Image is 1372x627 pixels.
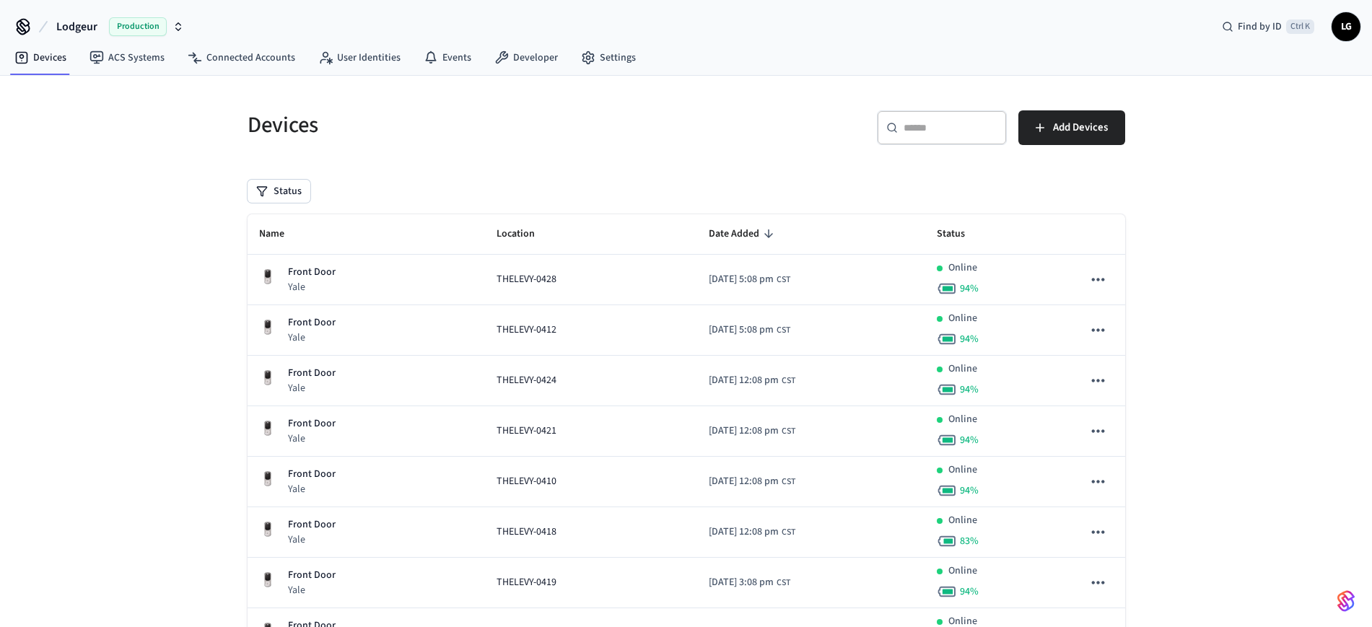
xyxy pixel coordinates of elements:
div: Find by IDCtrl K [1210,14,1326,40]
span: Find by ID [1238,19,1282,34]
span: THELEVY-0421 [497,424,556,439]
p: Yale [288,583,336,597]
a: Devices [3,45,78,71]
p: Front Door [288,265,336,280]
div: America/Guatemala [709,575,790,590]
span: Name [259,223,303,245]
a: Events [412,45,483,71]
div: America/Guatemala [709,272,790,287]
a: Developer [483,45,569,71]
span: CST [782,526,795,539]
span: Add Devices [1053,118,1108,137]
span: Production [109,17,167,36]
p: Online [948,513,977,528]
p: Online [948,412,977,427]
a: ACS Systems [78,45,176,71]
span: [DATE] 12:08 pm [709,525,779,540]
p: Front Door [288,416,336,431]
img: Yale Assure Touchscreen Wifi Smart Lock, Satin Nickel, Front [259,369,276,387]
span: CST [777,324,790,337]
span: THELEVY-0410 [497,474,556,489]
span: 94 % [960,433,979,447]
p: Online [948,564,977,579]
img: Yale Assure Touchscreen Wifi Smart Lock, Satin Nickel, Front [259,420,276,437]
span: THELEVY-0424 [497,373,556,388]
button: LG [1332,12,1360,41]
span: 94 % [960,584,979,599]
span: [DATE] 3:08 pm [709,575,774,590]
span: CST [777,576,790,589]
span: LG [1333,14,1359,40]
span: CST [777,273,790,286]
span: 94 % [960,382,979,397]
p: Front Door [288,517,336,532]
p: Front Door [288,366,336,381]
a: Settings [569,45,647,71]
button: Status [248,180,310,203]
p: Online [948,361,977,377]
img: SeamLogoGradient.69752ec5.svg [1337,589,1355,613]
p: Online [948,311,977,326]
span: Date Added [709,223,778,245]
span: Status [937,223,984,245]
span: [DATE] 12:08 pm [709,424,779,439]
div: America/Guatemala [709,424,795,439]
a: Connected Accounts [176,45,307,71]
span: [DATE] 12:08 pm [709,373,779,388]
p: Front Door [288,315,336,330]
p: Yale [288,280,336,294]
button: Add Devices [1018,110,1125,145]
img: Yale Assure Touchscreen Wifi Smart Lock, Satin Nickel, Front [259,571,276,589]
span: THELEVY-0419 [497,575,556,590]
span: CST [782,425,795,438]
span: 94 % [960,483,979,498]
p: Online [948,462,977,478]
span: 94 % [960,281,979,296]
span: 83 % [960,534,979,548]
span: CST [782,374,795,387]
span: [DATE] 5:08 pm [709,272,774,287]
img: Yale Assure Touchscreen Wifi Smart Lock, Satin Nickel, Front [259,268,276,286]
div: America/Guatemala [709,525,795,540]
p: Yale [288,532,336,547]
img: Yale Assure Touchscreen Wifi Smart Lock, Satin Nickel, Front [259,470,276,488]
span: [DATE] 12:08 pm [709,474,779,489]
div: America/Guatemala [709,373,795,388]
img: Yale Assure Touchscreen Wifi Smart Lock, Satin Nickel, Front [259,319,276,336]
span: Location [497,223,554,245]
a: User Identities [307,45,412,71]
div: America/Guatemala [709,323,790,338]
p: Online [948,260,977,276]
span: THELEVY-0412 [497,323,556,338]
p: Yale [288,431,336,446]
h5: Devices [248,110,678,140]
p: Yale [288,482,336,496]
span: Ctrl K [1286,19,1314,34]
span: THELEVY-0428 [497,272,556,287]
div: America/Guatemala [709,474,795,489]
span: Lodgeur [56,18,97,35]
p: Front Door [288,467,336,482]
img: Yale Assure Touchscreen Wifi Smart Lock, Satin Nickel, Front [259,521,276,538]
p: Front Door [288,568,336,583]
p: Yale [288,330,336,345]
span: CST [782,475,795,488]
span: 94 % [960,332,979,346]
p: Yale [288,381,336,395]
span: THELEVY-0418 [497,525,556,540]
span: [DATE] 5:08 pm [709,323,774,338]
